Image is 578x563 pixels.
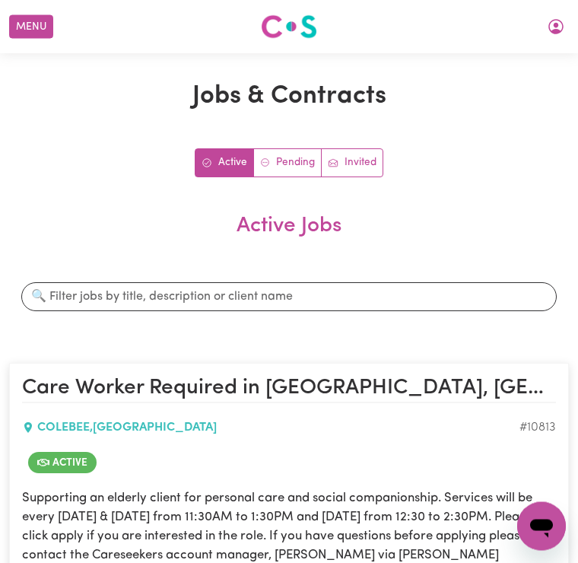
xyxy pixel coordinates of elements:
[9,15,53,39] button: Menu
[195,150,254,177] a: Active jobs
[9,82,569,113] h1: Jobs & Contracts
[28,453,97,474] span: Job is active
[21,283,557,312] input: 🔍 Filter jobs by title, description or client name
[254,150,322,177] a: Contracts pending review
[261,13,317,40] img: Careseekers logo
[261,9,317,44] a: Careseekers logo
[22,377,556,404] h2: Care Worker Required in Colebee, NSW
[322,150,383,177] a: Job invitations
[519,419,556,437] div: Job ID #10813
[22,419,519,437] div: COLEBEE , [GEOGRAPHIC_DATA]
[517,502,566,551] iframe: Button to launch messaging window
[9,215,569,265] h2: Active Jobs
[540,14,572,40] button: My Account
